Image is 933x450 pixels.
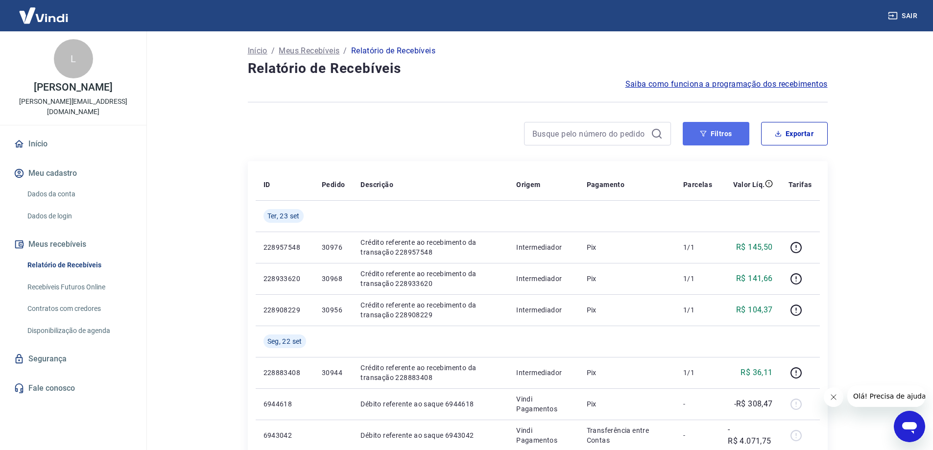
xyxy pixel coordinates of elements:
p: Relatório de Recebíveis [351,45,435,57]
p: Tarifas [789,180,812,189]
p: Intermediador [516,305,571,315]
a: Meus Recebíveis [279,45,339,57]
p: Crédito referente ao recebimento da transação 228957548 [360,237,501,257]
p: [PERSON_NAME] [34,82,112,93]
p: Intermediador [516,368,571,378]
p: - [683,430,712,440]
a: Contratos com credores [24,299,135,319]
p: 30968 [322,274,345,284]
p: 228933620 [263,274,306,284]
h4: Relatório de Recebíveis [248,59,828,78]
p: R$ 36,11 [741,367,772,379]
p: - [683,399,712,409]
p: 6944618 [263,399,306,409]
p: 1/1 [683,242,712,252]
div: L [54,39,93,78]
a: Recebíveis Futuros Online [24,277,135,297]
a: Segurança [12,348,135,370]
span: Olá! Precisa de ajuda? [6,7,82,15]
p: 30944 [322,368,345,378]
a: Dados da conta [24,184,135,204]
p: Crédito referente ao recebimento da transação 228908229 [360,300,501,320]
button: Sair [886,7,921,25]
p: 228883408 [263,368,306,378]
p: Pix [587,274,668,284]
a: Saiba como funciona a programação dos recebimentos [625,78,828,90]
p: Valor Líq. [733,180,765,189]
p: 228957548 [263,242,306,252]
input: Busque pelo número do pedido [532,126,647,141]
img: Vindi [12,0,75,30]
p: [PERSON_NAME][EMAIL_ADDRESS][DOMAIN_NAME] [8,96,139,117]
iframe: Fechar mensagem [824,387,843,407]
p: Pedido [322,180,345,189]
p: Intermediador [516,274,571,284]
p: Crédito referente ao recebimento da transação 228933620 [360,269,501,288]
a: Início [248,45,267,57]
p: Débito referente ao saque 6943042 [360,430,501,440]
span: Seg, 22 set [267,336,302,346]
p: R$ 104,37 [736,304,773,316]
p: -R$ 308,47 [734,398,773,410]
a: Disponibilização de agenda [24,321,135,341]
button: Exportar [761,122,828,145]
iframe: Mensagem da empresa [847,385,925,407]
a: Relatório de Recebíveis [24,255,135,275]
p: Pix [587,368,668,378]
p: Descrição [360,180,393,189]
p: R$ 145,50 [736,241,773,253]
p: 1/1 [683,305,712,315]
p: 1/1 [683,368,712,378]
p: 228908229 [263,305,306,315]
p: Vindi Pagamentos [516,394,571,414]
button: Meus recebíveis [12,234,135,255]
button: Filtros [683,122,749,145]
p: 6943042 [263,430,306,440]
iframe: Botão para abrir a janela de mensagens [894,411,925,442]
a: Início [12,133,135,155]
p: -R$ 4.071,75 [728,424,772,447]
a: Dados de login [24,206,135,226]
p: Pagamento [587,180,625,189]
p: ID [263,180,270,189]
button: Meu cadastro [12,163,135,184]
p: 1/1 [683,274,712,284]
p: 30976 [322,242,345,252]
p: Pix [587,242,668,252]
p: Crédito referente ao recebimento da transação 228883408 [360,363,501,382]
p: Intermediador [516,242,571,252]
p: / [271,45,275,57]
p: Débito referente ao saque 6944618 [360,399,501,409]
p: Transferência entre Contas [587,426,668,445]
a: Fale conosco [12,378,135,399]
p: 30956 [322,305,345,315]
p: Origem [516,180,540,189]
p: Vindi Pagamentos [516,426,571,445]
p: Parcelas [683,180,712,189]
p: / [343,45,347,57]
span: Ter, 23 set [267,211,300,221]
p: R$ 141,66 [736,273,773,284]
p: Pix [587,305,668,315]
p: Pix [587,399,668,409]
